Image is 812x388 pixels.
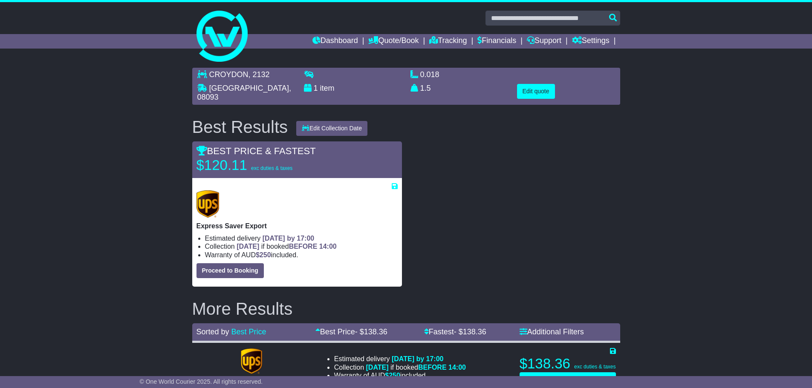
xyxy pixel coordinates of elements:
[192,299,620,318] h2: More Results
[205,234,398,242] li: Estimated delivery
[334,371,466,379] li: Warranty of AUD included.
[205,251,398,259] li: Warranty of AUD included.
[314,84,318,92] span: 1
[196,157,303,174] p: $120.11
[366,364,466,371] span: if booked
[296,121,367,136] button: Edit Collection Date
[334,355,466,363] li: Estimated delivery
[197,84,291,102] span: , 08093
[231,328,266,336] a: Best Price
[366,364,389,371] span: [DATE]
[237,243,336,250] span: if booked
[196,222,398,230] p: Express Saver Export
[418,364,447,371] span: BEFORE
[424,328,486,336] a: Fastest- $138.36
[477,34,516,49] a: Financials
[289,243,318,250] span: BEFORE
[389,372,400,379] span: 250
[237,243,259,250] span: [DATE]
[420,70,439,79] span: 0.018
[520,328,584,336] a: Additional Filters
[385,372,400,379] span: $
[196,190,220,218] img: UPS (new): Express Saver Export
[140,378,263,385] span: © One World Courier 2025. All rights reserved.
[241,348,262,374] img: UPS (new): Express Export
[355,328,387,336] span: - $
[517,84,555,99] button: Edit quote
[527,34,561,49] a: Support
[196,263,264,278] button: Proceed to Booking
[209,70,249,79] span: CROYDON
[334,363,466,371] li: Collection
[392,355,444,362] span: [DATE] by 17:00
[315,328,387,336] a: Best Price- $138.36
[205,242,398,250] li: Collection
[520,355,616,372] p: $138.36
[263,235,315,242] span: [DATE] by 17:00
[463,328,486,336] span: 138.36
[320,84,335,92] span: item
[260,251,271,259] span: 250
[448,364,466,371] span: 14:00
[249,70,270,79] span: , 2132
[368,34,419,49] a: Quote/Book
[196,328,229,336] span: Sorted by
[420,84,431,92] span: 1.5
[572,34,610,49] a: Settings
[454,328,486,336] span: - $
[188,118,292,136] div: Best Results
[319,243,337,250] span: 14:00
[364,328,387,336] span: 138.36
[312,34,358,49] a: Dashboard
[520,372,616,387] button: Proceed to Booking
[429,34,467,49] a: Tracking
[196,146,316,156] span: BEST PRICE & FASTEST
[256,251,271,259] span: $
[251,165,292,171] span: exc duties & taxes
[209,84,289,92] span: [GEOGRAPHIC_DATA]
[574,364,616,370] span: exc duties & taxes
